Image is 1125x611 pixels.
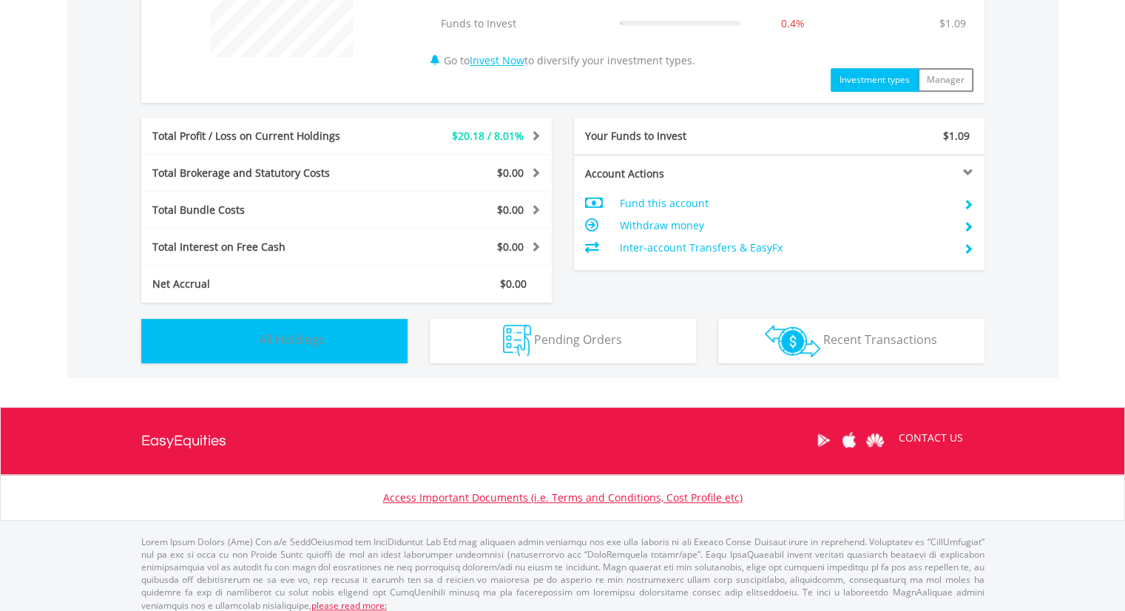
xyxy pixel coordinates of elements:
[141,408,226,474] a: EasyEquities
[748,9,838,38] td: 0.4%
[837,417,862,463] a: Apple
[932,9,973,38] td: $1.09
[141,277,381,291] div: Net Accrual
[831,68,919,92] button: Investment types
[500,277,527,291] span: $0.00
[943,129,970,143] span: $1.09
[383,490,743,504] a: Access Important Documents (i.e. Terms and Conditions, Cost Profile etc)
[430,319,696,363] button: Pending Orders
[433,9,613,38] td: Funds to Invest
[574,129,780,144] div: Your Funds to Invest
[497,240,524,254] span: $0.00
[141,319,408,363] button: All Holdings
[823,331,937,348] span: Recent Transactions
[619,192,951,215] td: Fund this account
[918,68,973,92] button: Manager
[497,166,524,180] span: $0.00
[619,215,951,237] td: Withdraw money
[862,417,888,463] a: Huawei
[470,53,524,67] a: Invest Now
[534,331,622,348] span: Pending Orders
[765,325,820,357] img: transactions-zar-wht.png
[141,166,381,180] div: Total Brokerage and Statutory Costs
[141,129,381,144] div: Total Profit / Loss on Current Holdings
[811,417,837,463] a: Google Play
[888,417,973,459] a: CONTACT US
[503,325,531,357] img: pending_instructions-wht.png
[141,240,381,254] div: Total Interest on Free Cash
[497,203,524,217] span: $0.00
[619,237,951,259] td: Inter-account Transfers & EasyFx
[259,331,325,348] span: All Holdings
[574,166,780,181] div: Account Actions
[141,203,381,217] div: Total Bundle Costs
[452,129,524,143] span: $20.18 / 8.01%
[718,319,984,363] button: Recent Transactions
[224,325,256,357] img: holdings-wht.png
